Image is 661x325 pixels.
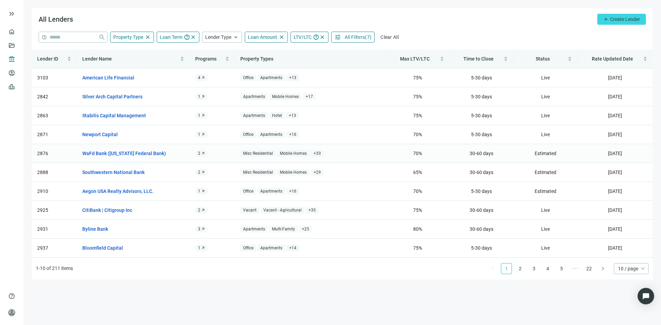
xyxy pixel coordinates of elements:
td: 2863 [32,106,77,125]
div: Open Intercom Messenger [638,288,654,304]
span: 70 % [413,188,422,194]
td: 30-60 days [450,201,514,220]
span: [DATE] [608,188,622,194]
span: 70 % [413,151,422,156]
div: Page Size [614,263,649,274]
button: right [597,263,608,274]
span: Live [541,226,550,232]
span: Lender Type [205,34,231,40]
span: tune [334,34,341,41]
td: 2931 [32,220,77,239]
span: [DATE] [608,113,622,118]
li: 1-10 of 211 items [36,263,73,274]
a: 1 [501,263,512,274]
td: 3103 [32,68,77,87]
span: Apartments [240,226,268,233]
span: arrow_outward [201,95,205,99]
a: WaFd Bank ([US_STATE] Federal Bank) [82,150,166,157]
span: + 35 [306,207,318,214]
span: Live [541,75,550,80]
span: help [8,293,15,300]
span: 75 % [413,113,422,118]
td: 5-30 days [450,182,514,201]
button: Clear All [377,32,402,43]
span: arrow_outward [201,113,205,118]
span: Lender Name [82,56,112,62]
td: 2925 [32,201,77,220]
a: 22 [584,263,594,274]
button: keyboard_double_arrow_right [8,10,16,18]
span: 1 [198,132,200,137]
span: Apartments [258,131,285,138]
td: 2937 [32,239,77,258]
span: 10 / page [618,263,644,274]
a: Byline Bank [82,225,108,233]
li: Next 5 Pages [570,263,581,274]
span: Office [240,74,256,82]
span: [DATE] [608,207,622,213]
td: 2871 [32,125,77,144]
li: Previous Page [487,263,498,274]
span: Multi-Family [269,226,298,233]
a: American Life Financial [82,74,134,82]
span: Live [541,132,550,137]
span: Misc Residential [240,169,276,176]
a: 3 [529,263,539,274]
li: 3 [528,263,539,274]
span: Property Type [113,34,143,40]
span: Live [541,207,550,213]
td: 5-30 days [450,106,514,125]
span: 2 [198,151,200,156]
li: 5 [556,263,567,274]
span: [DATE] [608,75,622,80]
a: Aegon USA Realty Advisors, LLC. [82,187,154,195]
span: arrow_outward [201,208,205,212]
span: person [8,309,15,316]
span: Status [536,56,550,62]
span: arrow_outward [201,246,205,250]
span: 70 % [413,132,422,137]
span: arrow_outward [201,189,205,193]
span: [DATE] [608,170,622,175]
span: 75 % [413,75,422,80]
span: arrow_outward [201,76,205,80]
span: Office [240,131,256,138]
span: help [313,34,319,40]
span: Apartments [240,93,268,100]
a: Stabilis Capital Management [82,112,146,119]
td: 5-30 days [450,87,514,106]
td: 30-60 days [450,144,514,163]
span: ( 7 ) [365,34,371,40]
span: [DATE] [608,132,622,137]
span: Mobile Homes [277,150,309,157]
a: 5 [556,263,567,274]
button: left [487,263,498,274]
span: Create Lender [610,17,640,22]
span: 65 % [413,170,422,175]
a: 4 [543,263,553,274]
a: Southwestern National Bank [82,169,145,176]
span: Clear All [380,34,399,40]
span: Office [240,188,256,195]
span: Live [541,245,550,251]
td: 2910 [32,182,77,201]
span: + 33 [311,150,324,157]
a: Bloomfield Capital [82,244,123,252]
span: + 17 [303,93,316,100]
span: LTV/LTC [294,34,312,40]
span: + 16 [286,188,299,195]
li: 2 [515,263,526,274]
span: Hotel [269,112,285,119]
td: 5-30 days [450,239,514,258]
span: 75 % [413,245,422,251]
span: Mobile Homes [277,169,309,176]
span: close [279,34,285,40]
span: 75 % [413,94,422,99]
td: 5-30 days [450,125,514,144]
span: 1 [198,113,200,118]
span: Live [541,94,550,99]
li: 22 [584,263,595,274]
td: 2888 [32,163,77,182]
span: arrow_outward [201,170,205,174]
